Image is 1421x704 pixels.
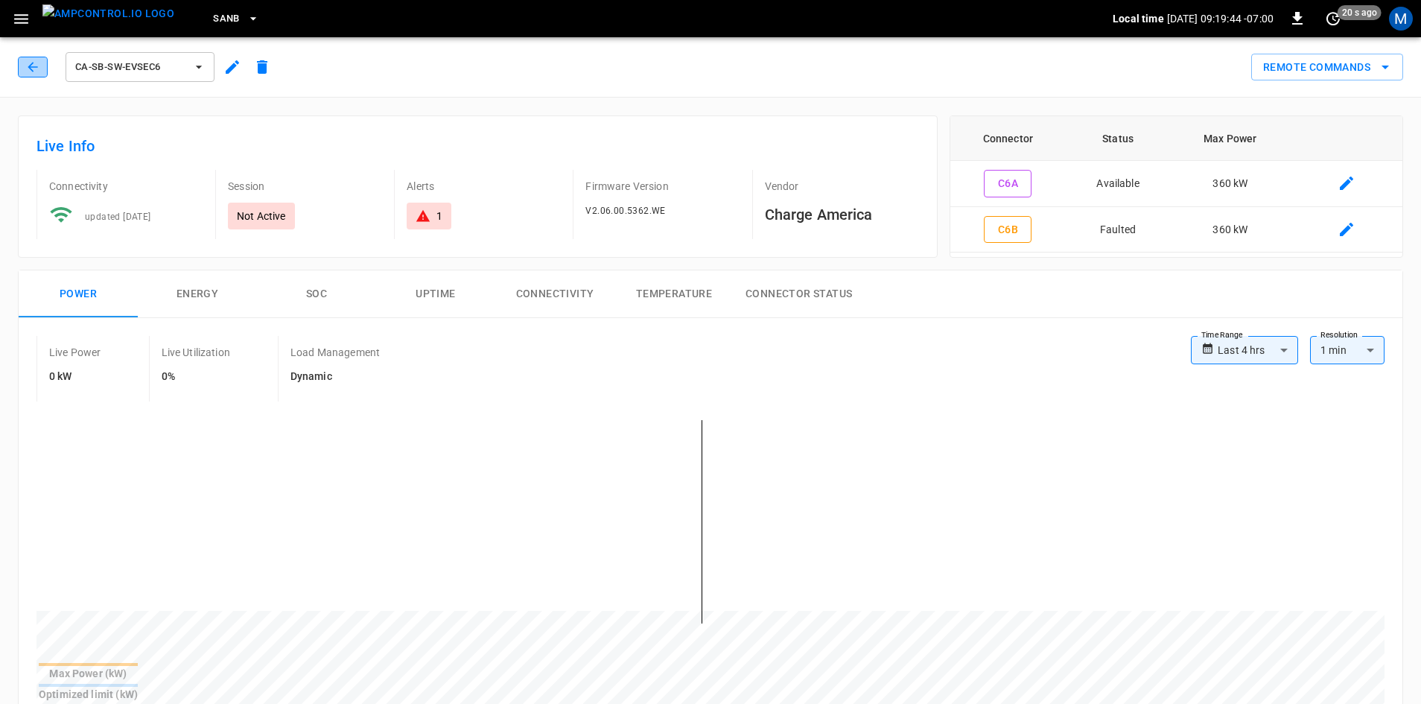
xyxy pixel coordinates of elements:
table: connector table [950,116,1402,253]
h6: Charge America [765,203,919,226]
div: 1 min [1310,336,1385,364]
p: Session [228,179,382,194]
p: Load Management [290,345,380,360]
th: Connector [950,116,1066,161]
span: V2.06.00.5362.WE [585,206,665,216]
div: 1 [436,209,442,223]
td: 360 kW [1170,207,1291,253]
button: C6A [984,170,1031,197]
p: Vendor [765,179,919,194]
th: Status [1066,116,1170,161]
div: profile-icon [1389,7,1413,31]
h6: Dynamic [290,369,380,385]
h6: 0 kW [49,369,101,385]
h6: Live Info [36,134,919,158]
button: Remote Commands [1251,54,1403,81]
th: Max Power [1170,116,1291,161]
button: ca-sb-sw-evseC6 [66,52,214,82]
button: Power [19,270,138,318]
p: Not Active [237,209,286,223]
span: ca-sb-sw-evseC6 [75,59,185,76]
img: ampcontrol.io logo [42,4,174,23]
td: 360 kW [1170,161,1291,207]
td: Available [1066,161,1170,207]
p: Local time [1113,11,1164,26]
td: Faulted [1066,207,1170,253]
span: 20 s ago [1338,5,1382,20]
span: updated [DATE] [85,212,151,222]
div: Last 4 hrs [1218,336,1298,364]
button: Energy [138,270,257,318]
p: Connectivity [49,179,203,194]
p: Firmware Version [585,179,740,194]
label: Resolution [1320,329,1358,341]
button: Connectivity [495,270,614,318]
button: SOC [257,270,376,318]
span: SanB [213,10,240,28]
button: Temperature [614,270,734,318]
button: Uptime [376,270,495,318]
p: Live Utilization [162,345,230,360]
label: Time Range [1201,329,1243,341]
button: set refresh interval [1321,7,1345,31]
p: Alerts [407,179,561,194]
p: [DATE] 09:19:44 -07:00 [1167,11,1274,26]
p: Live Power [49,345,101,360]
h6: 0% [162,369,230,385]
button: C6B [984,216,1031,244]
button: Connector Status [734,270,864,318]
div: remote commands options [1251,54,1403,81]
button: SanB [207,4,265,34]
